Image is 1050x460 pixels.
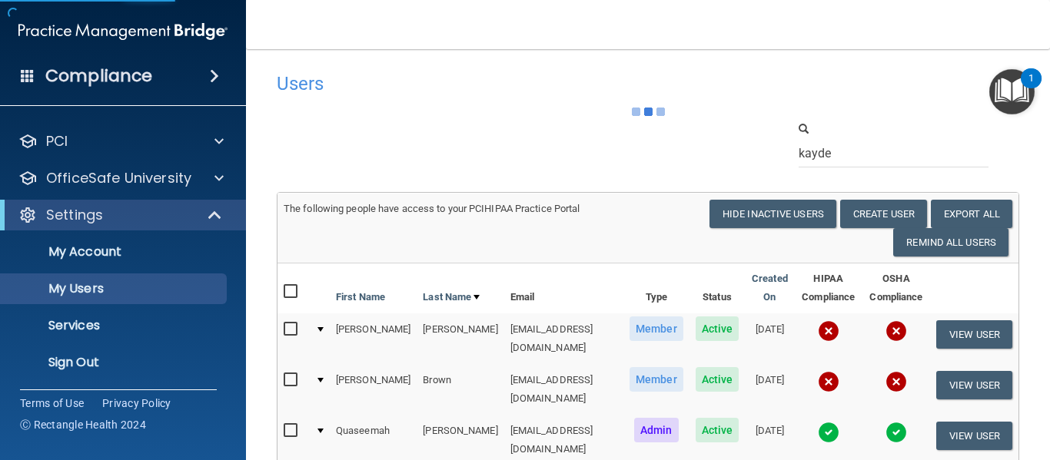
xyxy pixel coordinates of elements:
[417,313,503,364] td: [PERSON_NAME]
[840,200,927,228] button: Create User
[818,371,839,392] img: cross.ca9f0e7f.svg
[936,320,1012,349] button: View User
[45,65,152,87] h4: Compliance
[795,263,862,313] th: HIPAA Compliance
[886,422,907,443] img: tick.e7d51cea.svg
[696,316,739,341] span: Active
[632,108,665,116] img: ajax-loader.4d491dd7.gif
[630,316,683,341] span: Member
[18,132,224,151] a: PCI
[886,320,907,342] img: cross.ca9f0e7f.svg
[417,364,503,415] td: Brown
[284,203,580,214] span: The following people have access to your PCIHIPAA Practice Portal
[504,263,623,313] th: Email
[745,313,794,364] td: [DATE]
[46,132,68,151] p: PCI
[886,371,907,392] img: cross.ca9f0e7f.svg
[630,367,683,392] span: Member
[862,263,930,313] th: OSHA Compliance
[504,364,623,415] td: [EMAIL_ADDRESS][DOMAIN_NAME]
[634,418,679,442] span: Admin
[745,364,794,415] td: [DATE]
[931,200,1012,228] a: Export All
[330,313,417,364] td: [PERSON_NAME]
[504,313,623,364] td: [EMAIL_ADDRESS][DOMAIN_NAME]
[623,263,689,313] th: Type
[818,320,839,342] img: cross.ca9f0e7f.svg
[818,422,839,443] img: tick.e7d51cea.svg
[330,364,417,415] td: [PERSON_NAME]
[10,355,220,370] p: Sign Out
[893,228,1008,256] button: Remind All Users
[20,395,84,411] a: Terms of Use
[696,418,739,442] span: Active
[20,417,146,432] span: Ⓒ Rectangle Health 2024
[696,367,739,392] span: Active
[10,318,220,333] p: Services
[46,169,191,187] p: OfficeSafe University
[936,371,1012,399] button: View User
[989,69,1035,114] button: Open Resource Center, 1 new notification
[336,288,385,306] a: First Name
[1028,78,1034,98] div: 1
[751,270,788,306] a: Created On
[689,263,746,313] th: Status
[46,206,103,224] p: Settings
[423,288,480,306] a: Last Name
[799,139,989,167] input: Search
[277,74,700,94] h4: Users
[709,200,836,228] button: Hide Inactive Users
[18,206,223,224] a: Settings
[18,169,224,187] a: OfficeSafe University
[102,395,171,411] a: Privacy Policy
[10,244,220,260] p: My Account
[10,281,220,296] p: My Users
[936,422,1012,450] button: View User
[18,16,228,47] img: PMB logo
